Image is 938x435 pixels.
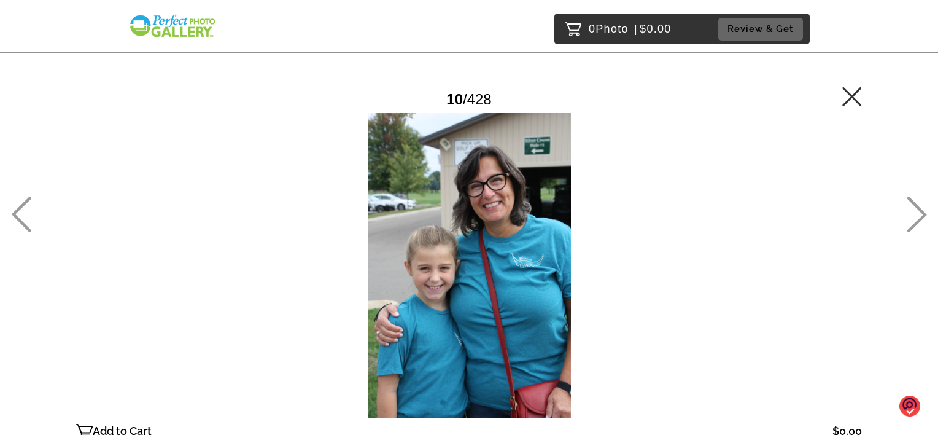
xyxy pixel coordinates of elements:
a: Review & Get [718,18,807,41]
img: Snapphound Logo [128,14,217,39]
span: 10 [446,91,463,108]
button: Review & Get [718,18,803,41]
p: 0 $0.00 [589,19,672,39]
span: 428 [467,91,492,108]
img: o1IwAAAABJRU5ErkJggg== [899,395,920,418]
span: Photo [595,19,629,39]
span: | [634,23,638,35]
div: / [446,86,491,112]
